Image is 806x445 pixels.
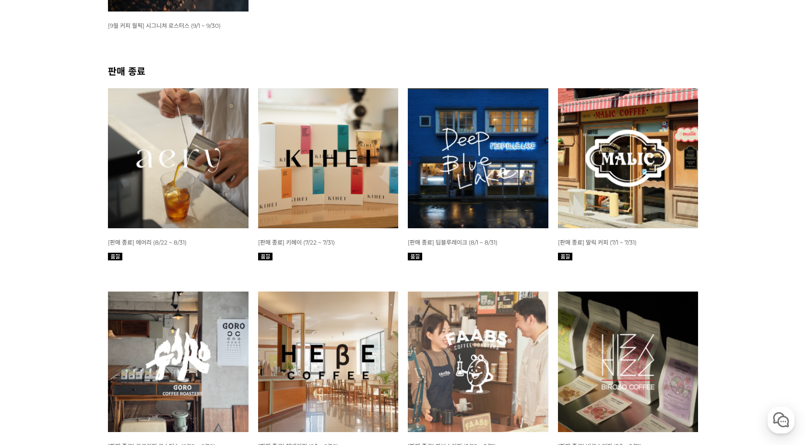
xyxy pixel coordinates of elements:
[108,88,249,229] img: 8월 커피 스몰 월픽 에어리
[408,88,548,229] img: 8월 커피 월픽 딥블루레이크
[258,292,399,432] img: 6월 커피 월픽 헤베커피
[258,239,335,246] span: [판매 종료] 키헤이 (7/22 ~ 7/31)
[108,238,187,246] a: [판매 종료] 에어리 (8/22 ~ 8/31)
[108,22,221,29] a: [9월 커피 월픽] 시그니쳐 로스터스 (9/1 ~ 9/30)
[258,238,335,246] a: [판매 종료] 키헤이 (7/22 ~ 7/31)
[108,239,187,246] span: [판매 종료] 에어리 (8/22 ~ 8/31)
[3,304,63,328] a: 홈
[558,253,572,260] img: 품절
[558,239,637,246] span: [판매 종료] 말릭 커피 (7/1 ~ 7/31)
[124,304,184,328] a: 설정
[408,239,498,246] span: [판매 종료] 딥블루레이크 (8/1 ~ 8/31)
[558,238,637,246] a: [판매 종료] 말릭 커피 (7/1 ~ 7/31)
[108,253,122,260] img: 품절
[558,88,699,229] img: 7월 커피 월픽 말릭커피
[408,253,422,260] img: 품절
[30,318,36,326] span: 홈
[408,238,498,246] a: [판매 종료] 딥블루레이크 (8/1 ~ 8/31)
[108,292,249,432] img: 6월 커피 스몰 월픽 고로커피 로스터스
[258,88,399,229] img: 7월 커피 스몰 월픽 키헤이
[88,319,99,327] span: 대화
[408,292,548,432] img: 5월 커피 스몰 월픽 파브스커피
[558,292,699,432] img: 5월 커피 월픽 비로소커피
[108,64,698,78] h2: 판매 종료
[148,318,160,326] span: 설정
[258,253,273,260] img: 품절
[63,304,124,328] a: 대화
